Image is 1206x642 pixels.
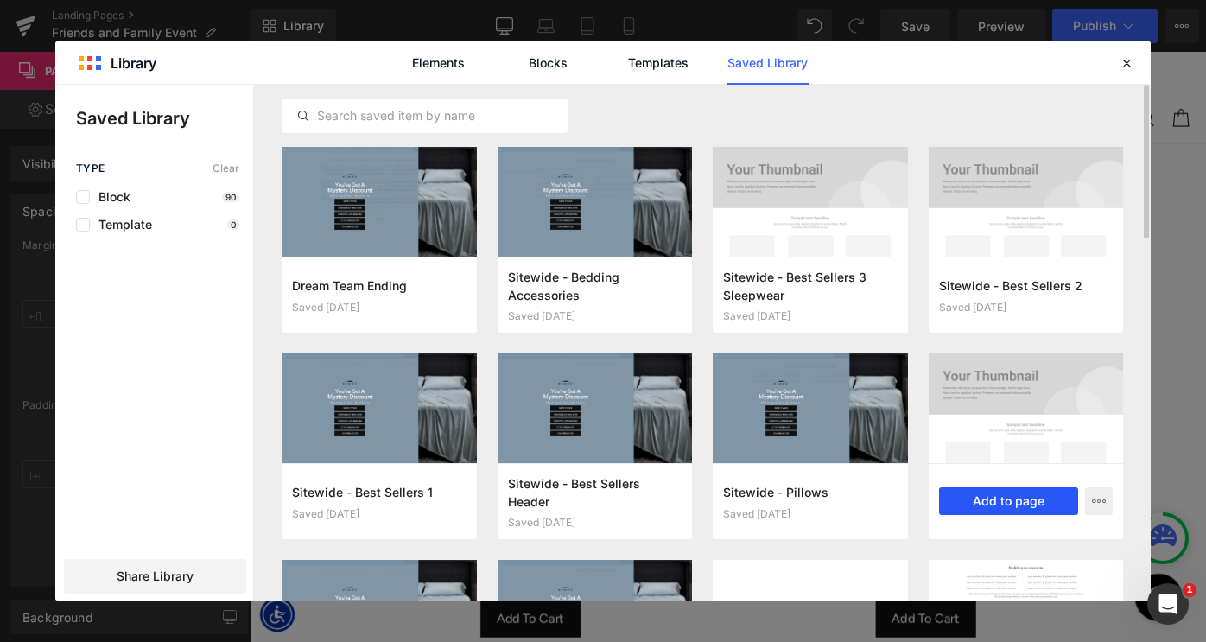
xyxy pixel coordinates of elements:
div: Saved [DATE] [508,310,682,322]
p: Saved Library [76,105,253,131]
h3: Sitewide - Pillows [723,483,898,501]
a: Elements [397,41,479,85]
span: $174.30 [733,556,812,600]
label: Choose Your Color [544,410,933,431]
div: Saved [DATE] [292,508,467,520]
div: Saved [DATE] [292,302,467,314]
iframe: Gorgias live chat messenger [959,564,1028,628]
a: Saved Library [727,41,809,85]
a: Templates [617,41,699,85]
a: Blocks [507,41,589,85]
iframe: Intercom live chat [1147,583,1189,625]
img: Arctic Aire•MAX Sheet Set [544,55,933,336]
span: Add To Cart [702,611,776,627]
h3: Sitewide - Best Sellers 3 Sleepwear [723,268,898,303]
button: Add To Cart [252,600,362,640]
h3: Sitewide - Best Sellers Header [508,474,682,510]
span: $249.00 [233,568,294,585]
label: Choose Your Color [112,410,501,431]
label: Choose Your Size [544,487,933,508]
input: Search saved item by name [282,105,567,126]
span: Share Library [117,568,194,585]
span: Template [90,218,152,232]
span: Shop Now → [317,6,397,22]
div: Saved [DATE] [508,517,682,529]
label: Choose Your Size [112,487,501,508]
div: Accessibility Menu [11,596,49,634]
button: Add to page [939,487,1079,515]
h3: Sitewide - Bedding Accessories [508,268,682,303]
span: Block [90,190,130,204]
font: X [494,3,503,20]
div: Shop Now → [300,6,414,37]
p: 0 [227,219,239,230]
span: $174.30 [301,556,380,600]
span: Add To Cart [270,611,344,627]
span: $249.00 [665,568,726,585]
div: Saved [DATE] [723,508,898,520]
h3: Sitewide - Best Sellers 1 [292,483,467,501]
button: Add To Cart [684,600,794,640]
div: X [486,3,512,41]
div: Saved [DATE] [939,302,1114,314]
a: Arctic Aire•MAX Sheet Set [633,354,845,375]
a: Original Performance Sheet Set [184,354,430,375]
span: 1 [1183,583,1196,597]
h3: Dream Team Ending [292,277,467,295]
p: 90 [222,192,239,202]
h3: Sitewide - Best Sellers 2 [939,277,1114,295]
img: Original Performance Sheet Set [112,55,501,336]
div: Saved [DATE] [723,310,898,322]
span: Type [76,162,105,175]
span: Clear [213,162,239,175]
